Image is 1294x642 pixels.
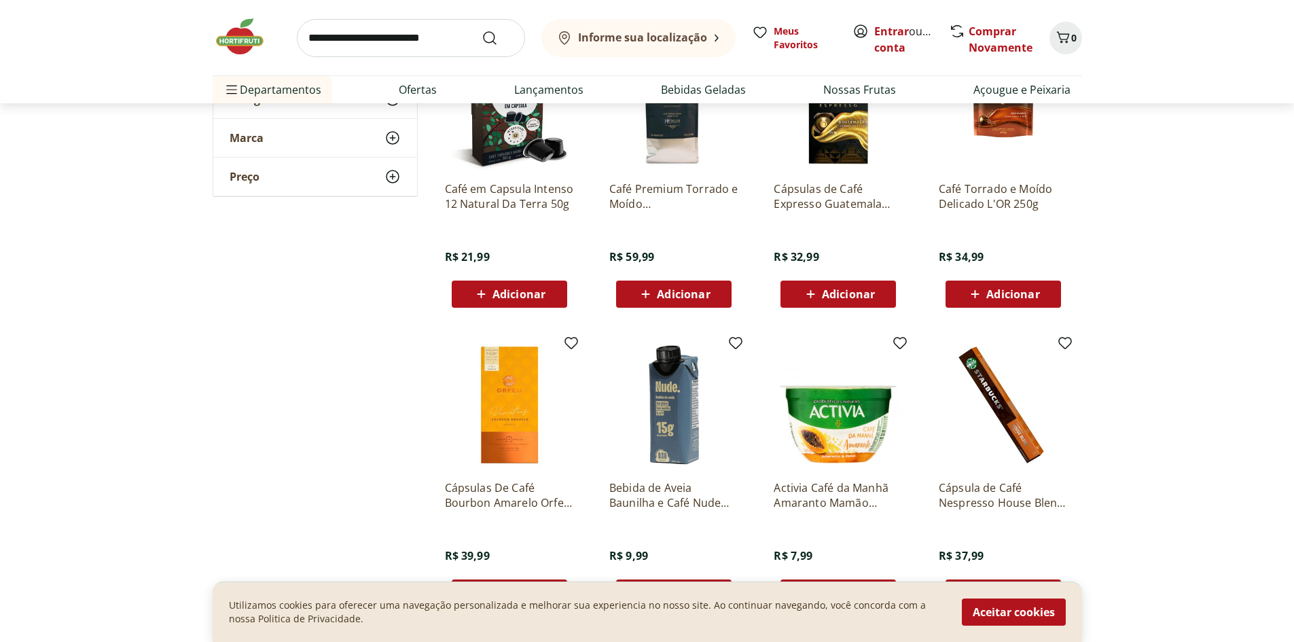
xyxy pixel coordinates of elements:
button: Adicionar [616,579,732,607]
a: Cápsulas de Café Expresso Guatemala L'OR 52g [774,181,903,211]
span: Preço [230,170,259,183]
span: R$ 37,99 [939,548,984,563]
img: Café Premium Torrado e Moído Santa Monica 500g [609,41,738,171]
img: Activia Café da Manhã Amaranto Mamão Danone 170G [774,340,903,469]
img: Cápsulas de Café Expresso Guatemala L'OR 52g [774,41,903,171]
button: Aceitar cookies [962,599,1066,626]
span: R$ 39,99 [445,548,490,563]
span: ou [874,23,935,56]
img: Café Torrado e Moído Delicado L'OR 250g [939,41,1068,171]
a: Ofertas [399,82,437,98]
button: Adicionar [616,281,732,308]
span: R$ 32,99 [774,249,819,264]
a: Meus Favoritos [752,24,836,52]
a: Açougue e Peixaria [973,82,1071,98]
input: search [297,19,525,57]
span: R$ 9,99 [609,548,648,563]
button: Adicionar [780,579,896,607]
span: 0 [1071,31,1077,44]
a: Entrar [874,24,909,39]
span: Adicionar [986,289,1039,300]
span: R$ 34,99 [939,249,984,264]
button: Marca [213,119,417,157]
button: Submit Search [482,30,514,46]
a: Activia Café da Manhã Amaranto Mamão Danone 170G [774,480,903,510]
span: Adicionar [822,289,875,300]
button: Adicionar [946,579,1061,607]
a: Café Premium Torrado e Moído [GEOGRAPHIC_DATA] 500g [609,181,738,211]
span: R$ 7,99 [774,548,812,563]
span: R$ 21,99 [445,249,490,264]
a: Criar conta [874,24,949,55]
button: Adicionar [780,281,896,308]
p: Utilizamos cookies para oferecer uma navegação personalizada e melhorar sua experiencia no nosso ... [229,599,946,626]
a: Lançamentos [514,82,583,98]
a: Cápsula de Café Nespresso House Blend Starbucks 10 Cápsulas [939,480,1068,510]
img: Café em Capsula Intenso 12 Natural Da Terra 50g [445,41,574,171]
a: Café Torrado e Moído Delicado L'OR 250g [939,181,1068,211]
img: Cápsula de Café Nespresso House Blend Starbucks 10 Cápsulas [939,340,1068,469]
button: Adicionar [946,281,1061,308]
button: Carrinho [1049,22,1082,54]
span: Meus Favoritos [774,24,836,52]
a: Nossas Frutas [823,82,896,98]
button: Adicionar [452,579,567,607]
button: Informe sua localização [541,19,736,57]
a: Cápsulas De Café Bourbon Amarelo Orfeu 50G [445,480,574,510]
span: R$ 59,99 [609,249,654,264]
button: Preço [213,158,417,196]
img: Bebida de Aveia Baunilha e Café Nude 250ml [609,340,738,469]
span: Adicionar [492,289,545,300]
a: Bebida de Aveia Baunilha e Café Nude 250ml [609,480,738,510]
button: Menu [223,73,240,106]
span: Marca [230,131,264,145]
a: Bebidas Geladas [661,82,746,98]
img: Hortifruti [213,16,281,57]
b: Informe sua localização [578,30,707,45]
span: Adicionar [657,289,710,300]
a: Comprar Novamente [969,24,1032,55]
button: Adicionar [452,281,567,308]
a: Café em Capsula Intenso 12 Natural Da Terra 50g [445,181,574,211]
img: Cápsulas De Café Bourbon Amarelo Orfeu 50G [445,340,574,469]
span: Departamentos [223,73,321,106]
